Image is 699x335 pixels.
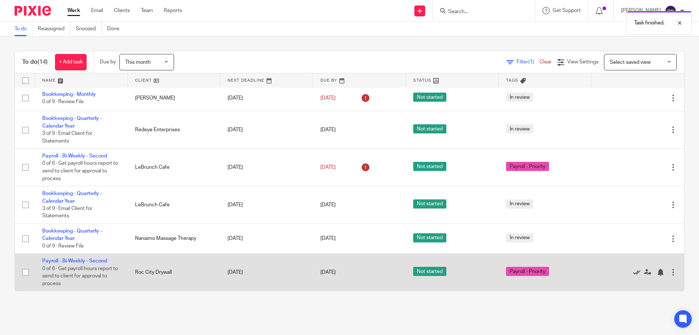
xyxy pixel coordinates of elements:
span: (1) [528,59,534,65]
span: View Settings [567,59,599,65]
span: 0 of 6 · Get payroll hours report to send to client for approval to process [42,266,118,286]
img: Pixie [15,6,51,16]
span: Filter [517,59,540,65]
a: Payroll - Bi-Weekly - Second [42,153,107,159]
span: In review [506,93,533,102]
td: Roc City Drywall [128,254,221,291]
span: (14) [37,59,48,65]
p: Due by [100,58,116,66]
span: [DATE] [320,202,336,207]
a: Work [67,7,80,14]
span: 0 of 9 · Review File [42,99,84,104]
span: [DATE] [320,96,336,101]
span: Not started [413,267,446,276]
td: [DATE] [220,223,313,253]
td: [DATE] [220,254,313,291]
a: To do [15,22,32,36]
span: Select saved view [610,60,651,65]
span: Payroll - Priority [506,162,549,171]
a: Team [141,7,153,14]
a: Clients [114,7,130,14]
a: Mark as done [633,269,644,276]
span: This month [125,60,151,65]
td: LeBrunch Cafe [128,186,221,224]
td: [DATE] [220,186,313,224]
span: Payroll - Priority [506,267,549,276]
span: 3 of 9 · Email Client for Statements [42,206,92,219]
td: [DATE] [220,85,313,111]
span: Not started [413,162,446,171]
a: Email [91,7,103,14]
span: 0 of 9 · Review File [42,244,84,249]
td: Redeye Enterprises [128,111,221,149]
a: Clear [540,59,552,65]
a: Done [107,22,125,36]
h1: To do [22,58,48,66]
span: Not started [413,93,446,102]
span: [DATE] [320,270,336,275]
span: Tags [506,78,518,82]
img: svg%3E [665,5,676,17]
span: Not started [413,233,446,242]
td: LeBrunch Cafe [128,149,221,186]
span: In review [506,124,533,133]
a: Reports [164,7,182,14]
span: [DATE] [320,165,336,170]
p: Task finished. [634,19,664,27]
td: [PERSON_NAME] [128,85,221,111]
span: 3 of 9 · Email Client for Statements [42,131,92,144]
a: Bookkeeping - Quarterly - Calendar Year [42,229,102,241]
span: In review [506,233,533,242]
a: + Add task [55,54,87,70]
span: Not started [413,199,446,209]
a: Reassigned [38,22,70,36]
td: [DATE] [220,149,313,186]
span: 0 of 6 · Get payroll hours report to send to client for approval to process [42,161,118,181]
a: Payroll - Bi-Weekly - Second [42,258,107,264]
a: Bookkeeping - Quarterly - Calendar Year [42,191,102,203]
span: In review [506,199,533,209]
span: Not started [413,124,446,133]
a: Snoozed [76,22,102,36]
td: Nanaimo Massage Therapy [128,223,221,253]
span: [DATE] [320,127,336,132]
td: [DATE] [220,111,313,149]
a: Bookkeeping - Quarterly - Calendar Year [42,116,102,128]
span: [DATE] [320,236,336,241]
a: Bookkeeping - Monthly [42,92,96,97]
